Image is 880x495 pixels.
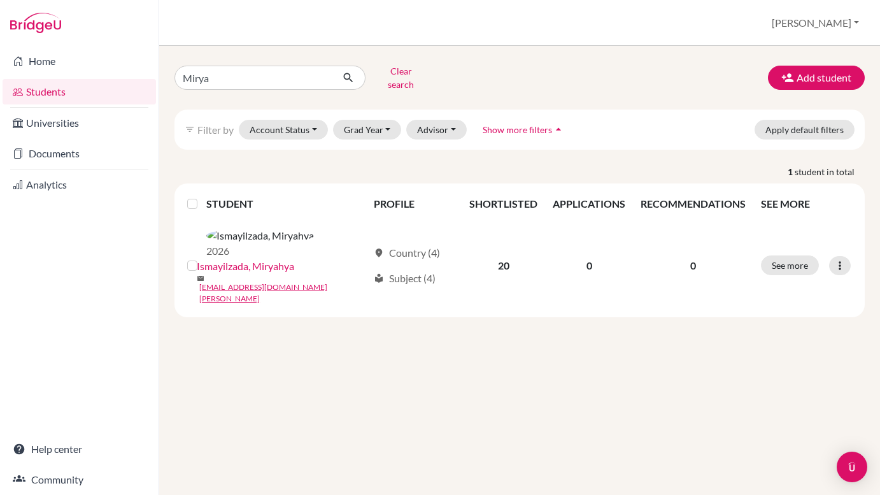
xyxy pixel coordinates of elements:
button: See more [761,255,819,275]
a: Community [3,467,156,492]
a: [EMAIL_ADDRESS][DOMAIN_NAME][PERSON_NAME] [199,282,368,305]
a: Help center [3,436,156,462]
span: Filter by [197,124,234,136]
button: Show more filtersarrow_drop_up [472,120,576,140]
strong: 1 [788,165,795,178]
div: Open Intercom Messenger [837,452,867,482]
input: Find student by name... [174,66,332,90]
i: filter_list [185,124,195,134]
button: Apply default filters [755,120,855,140]
span: Show more filters [483,124,552,135]
a: Documents [3,141,156,166]
button: [PERSON_NAME] [766,11,865,35]
th: SEE MORE [753,189,860,219]
th: APPLICATIONS [545,189,633,219]
img: Bridge-U [10,13,61,33]
div: Country (4) [374,245,440,261]
th: PROFILE [366,189,462,219]
button: Add student [768,66,865,90]
th: STUDENT [206,189,366,219]
span: student in total [795,165,865,178]
button: Advisor [406,120,467,140]
span: mail [197,275,204,282]
button: Account Status [239,120,328,140]
i: arrow_drop_up [552,123,565,136]
td: 20 [462,219,545,312]
th: RECOMMENDATIONS [633,189,753,219]
img: Ismayilzada, Miryahya [206,228,314,243]
div: Subject (4) [374,271,436,286]
button: Clear search [365,61,436,94]
a: Students [3,79,156,104]
a: Ismayilzada, Miryahya [197,259,294,274]
a: Analytics [3,172,156,197]
th: SHORTLISTED [462,189,545,219]
p: 0 [641,258,746,273]
td: 0 [545,219,633,312]
span: location_on [374,248,384,258]
p: 2026 [206,243,314,259]
a: Universities [3,110,156,136]
a: Home [3,48,156,74]
span: local_library [374,273,384,283]
button: Grad Year [333,120,402,140]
